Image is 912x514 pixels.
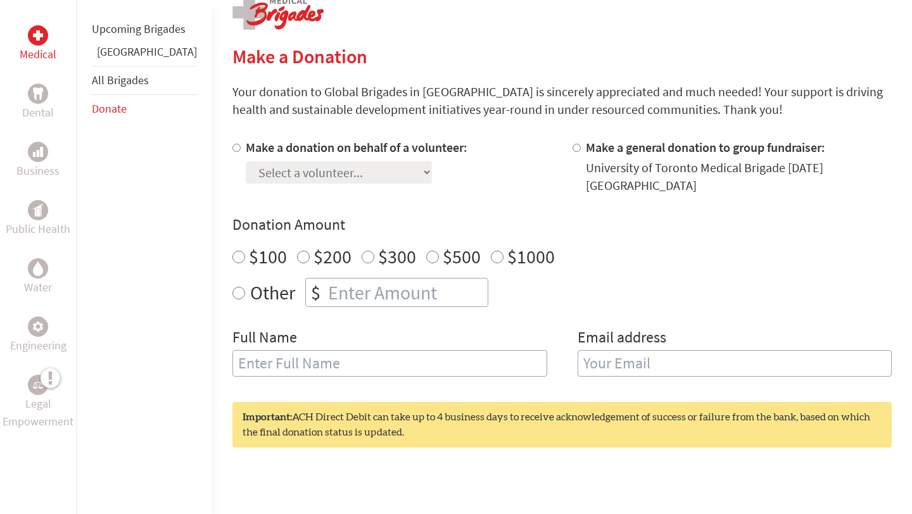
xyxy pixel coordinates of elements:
[246,139,467,155] label: Make a donation on behalf of a volunteer:
[97,44,197,59] a: [GEOGRAPHIC_DATA]
[33,322,43,332] img: Engineering
[24,279,52,296] p: Water
[232,83,892,118] p: Your donation to Global Brigades in [GEOGRAPHIC_DATA] is sincerely appreciated and much needed! Y...
[33,261,43,275] img: Water
[24,258,52,296] a: WaterWater
[92,22,186,36] a: Upcoming Brigades
[92,95,197,123] li: Donate
[28,84,48,104] div: Dental
[22,104,54,122] p: Dental
[92,43,197,66] li: Greece
[232,350,547,377] input: Enter Full Name
[92,73,149,87] a: All Brigades
[250,278,295,307] label: Other
[578,327,666,350] label: Email address
[578,350,892,377] input: Your Email
[28,142,48,162] div: Business
[3,375,73,430] a: Legal EmpowermentLegal Empowerment
[232,45,892,68] h2: Make a Donation
[10,317,66,354] a: EngineeringEngineering
[306,279,326,306] div: $
[28,258,48,279] div: Water
[16,142,60,180] a: BusinessBusiness
[243,412,292,422] strong: Important:
[33,30,43,41] img: Medical
[22,84,54,122] a: DentalDental
[232,327,297,350] label: Full Name
[20,25,56,63] a: MedicalMedical
[10,337,66,354] p: Engineering
[33,381,43,389] img: Legal Empowerment
[28,375,48,395] div: Legal Empowerment
[3,395,73,430] p: Legal Empowerment
[20,46,56,63] p: Medical
[6,200,70,238] a: Public HealthPublic Health
[92,66,197,95] li: All Brigades
[232,402,892,448] div: ACH Direct Debit can take up to 4 business days to receive acknowledgement of success or failure ...
[33,87,43,99] img: Dental
[378,244,416,268] label: $300
[443,244,481,268] label: $500
[313,244,351,268] label: $200
[326,279,488,306] input: Enter Amount
[28,317,48,337] div: Engineering
[28,200,48,220] div: Public Health
[249,244,287,268] label: $100
[33,147,43,157] img: Business
[16,162,60,180] p: Business
[586,139,825,155] label: Make a general donation to group fundraiser:
[92,101,127,116] a: Donate
[28,25,48,46] div: Medical
[92,15,197,43] li: Upcoming Brigades
[6,220,70,238] p: Public Health
[507,244,555,268] label: $1000
[586,159,892,194] div: University of Toronto Medical Brigade [DATE] [GEOGRAPHIC_DATA]
[33,204,43,216] img: Public Health
[232,215,892,235] h4: Donation Amount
